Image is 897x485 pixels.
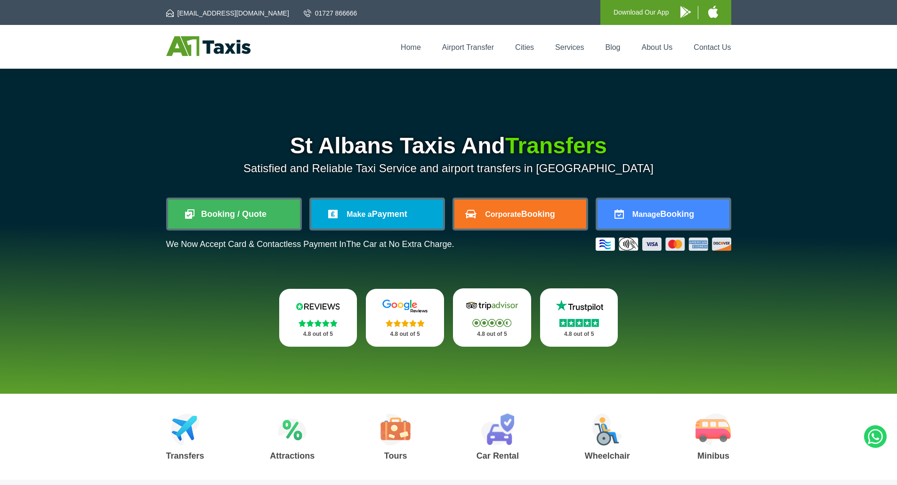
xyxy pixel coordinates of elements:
[454,199,586,229] a: CorporateBooking
[376,328,434,340] p: 4.8 out of 5
[166,8,289,18] a: [EMAIL_ADDRESS][DOMAIN_NAME]
[505,133,607,158] span: Transfers
[642,43,673,51] a: About Us
[550,328,608,340] p: 4.8 out of 5
[346,239,454,249] span: The Car at No Extra Charge.
[515,43,534,51] a: Cities
[485,210,521,218] span: Corporate
[632,210,661,218] span: Manage
[463,328,521,340] p: 4.8 out of 5
[695,413,731,445] img: Minibus
[472,319,511,327] img: Stars
[290,299,346,313] img: Reviews.io
[442,43,494,51] a: Airport Transfer
[171,413,200,445] img: Airport Transfers
[304,8,357,18] a: 01727 866666
[708,6,718,18] img: A1 Taxis iPhone App
[401,43,421,51] a: Home
[695,452,731,460] h3: Minibus
[366,289,444,347] a: Google Stars 4.8 out of 5
[680,6,691,18] img: A1 Taxis Android App
[299,319,338,327] img: Stars
[166,452,204,460] h3: Transfers
[477,452,519,460] h3: Car Rental
[481,413,514,445] img: Car Rental
[290,328,347,340] p: 4.8 out of 5
[278,413,307,445] img: Attractions
[168,199,300,229] a: Booking / Quote
[464,299,520,313] img: Tripadvisor
[596,238,731,251] img: Credit And Debit Cards
[166,36,251,56] img: A1 Taxis St Albans LTD
[347,210,372,218] span: Make a
[540,288,618,347] a: Trustpilot Stars 4.8 out of 5
[559,319,599,327] img: Stars
[453,288,531,347] a: Tripadvisor Stars 4.8 out of 5
[279,289,357,347] a: Reviews.io Stars 4.8 out of 5
[380,413,411,445] img: Tours
[598,199,729,229] a: ManageBooking
[605,43,620,51] a: Blog
[614,7,669,18] p: Download Our App
[377,299,433,313] img: Google
[270,452,315,460] h3: Attractions
[166,239,454,249] p: We Now Accept Card & Contactless Payment In
[694,43,731,51] a: Contact Us
[380,452,411,460] h3: Tours
[555,43,584,51] a: Services
[311,199,443,229] a: Make aPayment
[166,162,731,175] p: Satisfied and Reliable Taxi Service and airport transfers in [GEOGRAPHIC_DATA]
[386,319,425,327] img: Stars
[551,299,607,313] img: Trustpilot
[592,413,622,445] img: Wheelchair
[166,135,731,157] h1: St Albans Taxis And
[585,452,630,460] h3: Wheelchair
